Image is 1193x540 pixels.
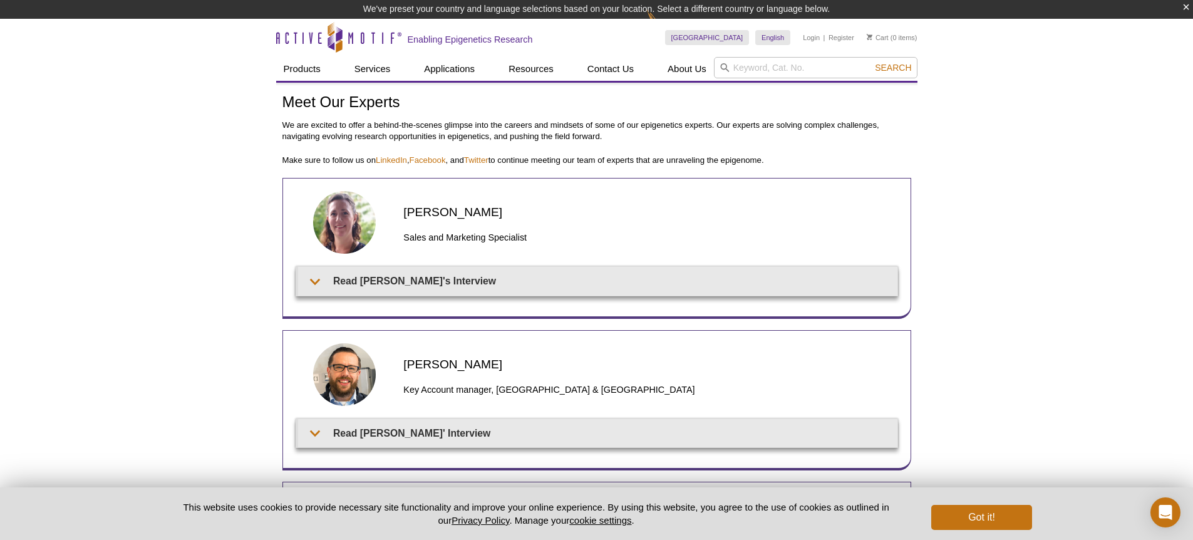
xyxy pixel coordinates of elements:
summary: Read [PERSON_NAME]'s Interview [298,267,897,295]
a: LinkedIn [376,155,407,165]
h2: [PERSON_NAME] [403,356,897,373]
img: Anne-Sophie Berthomieu headshot [313,191,376,254]
img: Change Here [647,9,680,39]
button: Got it! [931,505,1031,530]
h2: Enabling Epigenetics Research [408,34,533,45]
a: English [755,30,790,45]
a: Facebook [410,155,446,165]
a: Cart [867,33,889,42]
a: Products [276,57,328,81]
a: Twitter [464,155,488,165]
img: Your Cart [867,34,872,40]
p: This website uses cookies to provide necessary site functionality and improve your online experie... [162,501,911,527]
a: Register [829,33,854,42]
a: About Us [660,57,714,81]
h3: Sales and Marketing Specialist [403,230,897,245]
h1: Meet Our Experts [282,94,911,112]
a: Contact Us [580,57,641,81]
h3: Key Account manager, [GEOGRAPHIC_DATA] & [GEOGRAPHIC_DATA] [403,382,897,397]
li: (0 items) [867,30,917,45]
img: Matthias Spiller-Becker headshot [313,343,376,406]
a: Services [347,57,398,81]
a: [GEOGRAPHIC_DATA] [665,30,750,45]
summary: Read [PERSON_NAME]' Interview [298,419,897,447]
p: We are excited to offer a behind-the-scenes glimpse into the careers and mindsets of some of our ... [282,120,911,142]
div: Open Intercom Messenger [1150,497,1180,527]
a: Applications [416,57,482,81]
h2: [PERSON_NAME] [403,204,897,221]
p: Make sure to follow us on , , and to continue meeting our team of experts that are unraveling the... [282,155,911,166]
a: Login [803,33,820,42]
input: Keyword, Cat. No. [714,57,917,78]
button: cookie settings [569,515,631,526]
a: Privacy Policy [452,515,509,526]
button: Search [871,62,915,73]
a: Resources [501,57,561,81]
li: | [824,30,825,45]
span: Search [875,63,911,73]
